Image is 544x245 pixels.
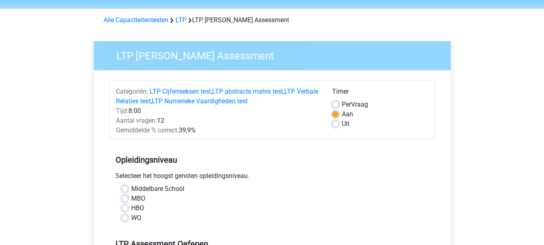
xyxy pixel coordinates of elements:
span: Gemiddelde % correct: [116,126,179,134]
a: LTP abstracte matrix test [212,88,283,95]
span: Tijd: [116,107,128,115]
label: Aan [342,109,353,119]
span: Per [342,101,351,108]
label: WO [131,213,141,223]
h3: LTP [PERSON_NAME] Assessment [107,46,445,62]
a: LTP Numerieke Vaardigheden test [152,97,248,105]
div: Timer [332,87,428,100]
label: Vraag [342,100,368,109]
div: 8:00 [110,106,326,116]
a: LTP Cijferreeksen test [150,88,211,95]
div: 39,9% [110,126,326,135]
div: Selecteer het hoogst genoten opleidingsniveau. [110,171,435,184]
div: LTP [PERSON_NAME] Assessment [100,15,444,25]
div: , , , [110,87,326,106]
label: Uit [342,119,350,129]
span: Categoriën: [116,88,148,95]
a: Alle Capaciteitentesten [103,16,168,24]
span: Aantal vragen: [116,117,157,124]
label: Middelbare School [131,184,184,194]
div: 12 [110,116,326,126]
label: MBO [131,194,145,203]
a: LTP [176,16,186,24]
label: HBO [131,203,144,213]
h5: Opleidingsniveau [116,152,429,168]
